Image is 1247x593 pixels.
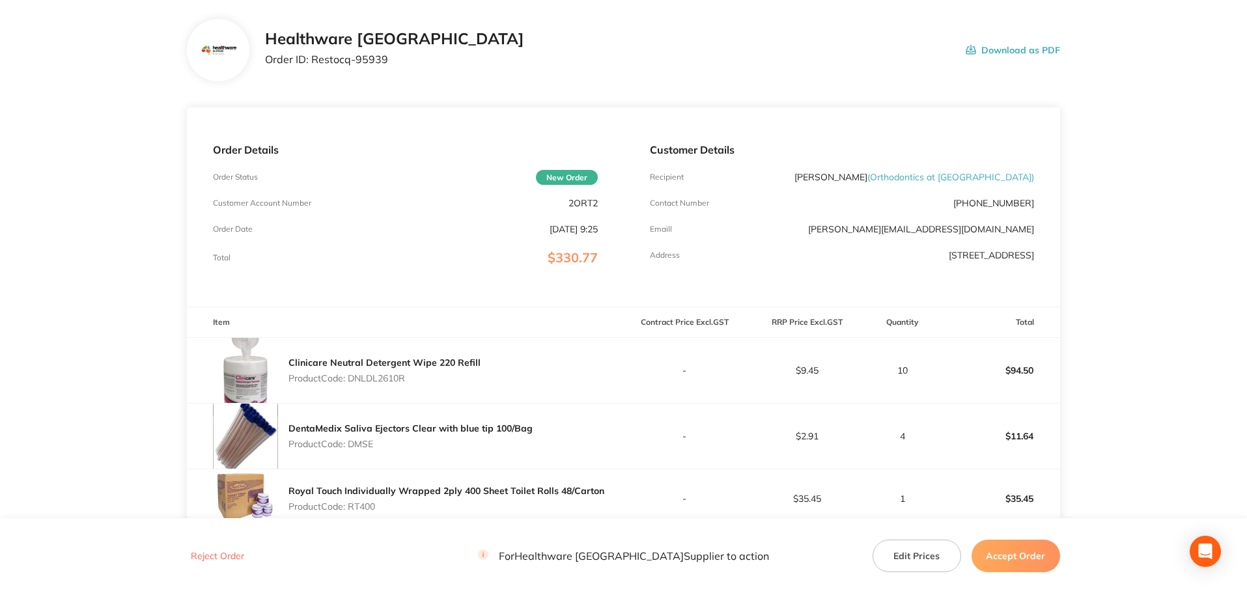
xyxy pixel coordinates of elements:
[869,431,937,441] p: 4
[288,373,481,383] p: Product Code: DNLDL2610R
[808,223,1034,235] a: [PERSON_NAME][EMAIL_ADDRESS][DOMAIN_NAME]
[568,198,598,208] p: 2ORT2
[265,53,524,65] p: Order ID: Restocq- 95939
[548,249,598,266] span: $330.77
[624,307,746,338] th: Contract Price Excl. GST
[213,253,231,262] p: Total
[938,421,1059,452] p: $11.64
[650,172,684,182] p: Recipient
[869,365,937,376] p: 10
[938,307,1060,338] th: Total
[972,539,1060,572] button: Accept Order
[650,251,680,260] p: Address
[288,357,481,368] a: Clinicare Neutral Detergent Wipe 220 Refill
[213,404,278,469] img: MWF2YnlzaA
[187,307,623,338] th: Item
[187,550,248,562] button: Reject Order
[746,431,867,441] p: $2.91
[650,225,672,234] p: Emaill
[746,307,868,338] th: RRP Price Excl. GST
[938,355,1059,386] p: $94.50
[873,539,961,572] button: Edit Prices
[213,338,278,403] img: cmExeW1lMA
[536,170,598,185] span: New Order
[624,365,746,376] p: -
[265,30,524,48] h2: Healthware [GEOGRAPHIC_DATA]
[213,172,258,182] p: Order Status
[213,199,311,208] p: Customer Account Number
[966,30,1060,70] button: Download as PDF
[953,198,1034,208] p: [PHONE_NUMBER]
[867,171,1034,183] span: ( Orthodontics at [GEOGRAPHIC_DATA] )
[213,225,253,234] p: Order Date
[550,224,598,234] p: [DATE] 9:25
[213,469,278,529] img: OTVlOXlldw
[213,144,597,156] p: Order Details
[624,431,746,441] p: -
[938,483,1059,514] p: $35.45
[650,144,1034,156] p: Customer Details
[650,199,709,208] p: Contact Number
[288,485,604,497] a: Royal Touch Individually Wrapped 2ply 400 Sheet Toilet Rolls 48/Carton
[197,44,240,58] img: aWdpdHZmeA
[288,439,533,449] p: Product Code: DMSE
[624,493,746,504] p: -
[949,250,1034,260] p: [STREET_ADDRESS]
[869,493,937,504] p: 1
[868,307,938,338] th: Quantity
[746,365,867,376] p: $9.45
[746,493,867,504] p: $35.45
[478,549,769,562] p: For Healthware [GEOGRAPHIC_DATA] Supplier to action
[794,172,1034,182] p: [PERSON_NAME]
[288,422,533,434] a: DentaMedix Saliva Ejectors Clear with blue tip 100/Bag
[288,501,604,512] p: Product Code: RT400
[1190,536,1221,567] div: Open Intercom Messenger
